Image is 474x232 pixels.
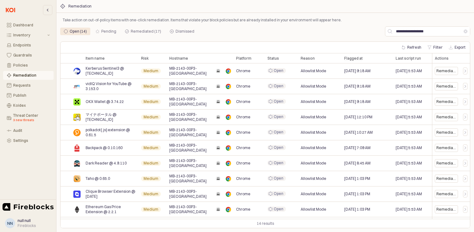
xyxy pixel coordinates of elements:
[166,28,198,35] div: Dismissed
[301,207,326,212] span: Allowlist Mode
[301,161,326,166] span: Allowlist Mode
[274,130,283,135] span: Open
[13,23,50,27] div: Dashboard
[169,189,213,199] span: MB-2143-00P3-[GEOGRAPHIC_DATA]
[301,192,326,197] span: Allowlist Mode
[13,53,50,57] div: Guardrails
[144,115,158,120] span: Medium
[399,44,424,51] button: Refresh
[435,113,458,121] div: Remediate
[344,145,371,150] span: [DATE] 7:09 AM
[3,81,54,90] button: Requests
[396,68,422,73] span: [DATE] 5:53 AM
[144,130,158,135] span: Medium
[169,204,213,214] span: MB-2143-00P3-[GEOGRAPHIC_DATA]
[86,66,136,76] span: Kerberus Sentinel3 @ [TECHNICAL_ID]
[435,128,458,137] div: Remediate
[169,143,213,153] span: MB-2143-00P3-[GEOGRAPHIC_DATA]
[60,28,91,35] div: Open (14)
[131,28,161,35] div: Remediated (17)
[13,73,50,78] div: Remediation
[301,68,326,73] span: Allowlist Mode
[3,126,54,135] button: Audit
[86,81,136,91] span: vidIQ Vision for YouTube @ 3.153.0
[86,112,136,122] span: マイナポータル @ [TECHNICAL_ID]
[301,130,326,135] span: Allowlist Mode
[236,176,250,181] span: Chrome
[396,176,422,181] span: [DATE] 5:53 AM
[13,138,50,143] div: Settings
[144,68,158,73] span: Medium
[344,192,370,197] span: [DATE] 1:03 PM
[267,56,279,61] span: Status
[141,56,149,61] span: Risk
[274,191,283,196] span: Open
[86,99,124,104] span: OKX Wallet @ 3.74.22
[3,31,54,40] button: Inventory
[144,176,158,181] span: Medium
[70,28,87,35] div: Open (14)
[396,84,422,89] span: [DATE] 5:53 AM
[464,30,467,33] button: Clear
[301,145,326,150] span: Allowlist Mode
[274,99,283,104] span: Open
[435,67,458,75] div: Remediate
[3,71,54,80] button: Remediation
[436,161,456,166] div: Remediate
[436,130,456,135] div: Remediate
[436,145,456,150] div: Remediate
[236,161,250,166] span: Chrome
[236,207,250,212] span: Chrome
[344,161,371,166] span: [DATE] 8:45 AM
[396,207,422,212] span: [DATE] 5:53 AM
[169,56,188,61] span: Hostname
[274,68,283,73] span: Open
[144,207,158,212] span: Medium
[13,33,46,37] div: Inventory
[13,103,50,108] div: Koidex
[436,176,456,181] div: Remediate
[274,160,283,165] span: Open
[435,82,458,90] div: Remediate
[436,192,456,197] div: Remediate
[344,99,371,104] span: [DATE] 9:18 AM
[274,145,283,150] span: Open
[18,223,36,228] div: Fireblocks
[61,219,470,228] div: Table toolbar
[121,28,165,35] div: Remediated (17)
[435,144,458,152] div: Remediate
[274,84,283,89] span: Open
[435,56,449,61] span: Actions
[396,192,422,197] span: [DATE] 5:53 AM
[169,97,213,107] span: MB-2143-00P3-[GEOGRAPHIC_DATA]
[13,113,50,123] div: Threat Center
[3,136,54,145] button: Settings
[436,99,456,104] div: Remediate
[169,174,213,184] span: MB-2143-00P3-[GEOGRAPHIC_DATA]
[86,56,105,61] span: Item name
[446,44,468,51] button: Export
[3,61,54,70] button: Policies
[3,51,54,60] button: Guardrails
[236,84,250,89] span: Chrome
[436,84,456,89] div: Remediate
[86,127,136,138] span: polkadot{.js} extension @ 0.61.5
[301,99,326,104] span: Allowlist Mode
[5,218,15,228] button: nn
[13,118,50,123] div: 3 new threats
[13,63,50,67] div: Policies
[18,218,31,223] span: null null
[13,93,50,98] div: Publish
[425,44,445,51] button: Filter
[3,91,54,100] button: Publish
[435,98,458,106] div: Remediate
[396,99,422,104] span: [DATE] 5:53 AM
[344,130,373,135] span: [DATE] 10:27 AM
[86,189,136,199] span: Clique Browser Extension @ [DATE]
[169,112,213,122] span: MB-2143-00P3-[GEOGRAPHIC_DATA]
[274,176,283,181] span: Open
[169,127,213,138] span: MB-2143-00P3-[GEOGRAPHIC_DATA]
[344,84,371,89] span: [DATE] 9:18 AM
[436,207,456,212] div: Remediate
[236,192,250,197] span: Chrome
